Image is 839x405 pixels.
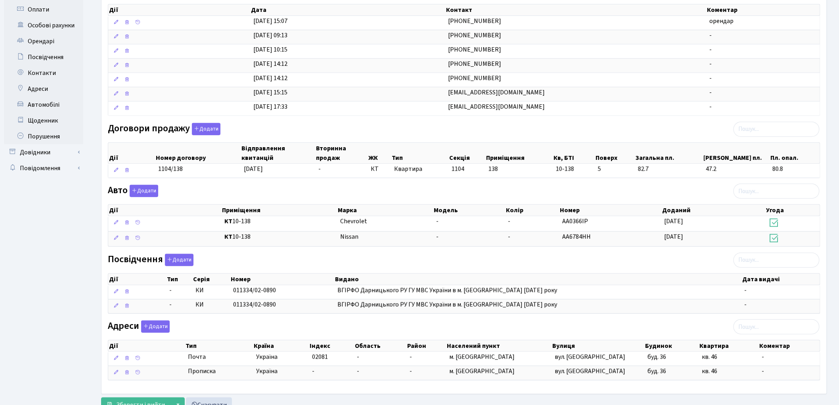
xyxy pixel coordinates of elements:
span: - [357,353,360,361]
th: Квартира [699,340,759,351]
input: Пошук... [734,122,820,137]
span: [PHONE_NUMBER] [448,31,502,40]
span: 5 [598,165,631,174]
span: 1104 [452,165,464,173]
th: Контакт [445,4,707,15]
span: - [709,45,712,54]
a: Щоденник [4,113,83,129]
span: 138 [488,165,498,173]
th: Дата видачі [741,274,820,285]
span: Почта [188,353,206,362]
span: ВГІРФО Дарницького РУ ГУ МВС України в м. [GEOGRAPHIC_DATA] [DATE] року [337,300,557,309]
span: - [709,60,712,68]
span: КИ [195,300,204,309]
th: Область [354,340,406,351]
span: - [436,232,439,241]
span: - [745,286,747,295]
span: [DATE] [665,232,684,241]
span: - [762,367,764,376]
span: Chevrolet [340,217,367,226]
a: Повідомлення [4,160,83,176]
th: Індекс [309,340,354,351]
span: [PHONE_NUMBER] [448,17,502,25]
th: Відправлення квитанцій [241,143,315,163]
a: Додати [190,121,220,135]
th: Тип [185,340,253,351]
th: Населений пункт [446,340,552,351]
b: КТ [224,232,232,241]
span: - [169,286,190,295]
a: Автомобілі [4,97,83,113]
span: кв. 46 [702,367,717,376]
span: м. [GEOGRAPHIC_DATA] [449,353,515,361]
span: 011334/02-0890 [233,286,276,295]
b: КТ [224,217,232,226]
span: 80.8 [773,165,817,174]
th: Коментар [707,4,820,15]
th: Доданий [661,205,766,216]
th: Видано [335,274,742,285]
a: Довідники [4,144,83,160]
th: [PERSON_NAME] пл. [703,143,770,163]
span: - [709,88,712,97]
a: Орендарі [4,33,83,49]
span: [DATE] 14:12 [253,60,287,68]
span: Nissan [340,232,358,241]
span: орендар [709,17,734,25]
button: Авто [130,185,158,197]
a: Додати [139,319,170,333]
th: Пл. опал. [770,143,820,163]
th: Приміщення [485,143,553,163]
span: - [709,102,712,111]
th: Тип [391,143,448,163]
span: [EMAIL_ADDRESS][DOMAIN_NAME] [448,88,545,97]
span: буд. 36 [647,353,666,361]
button: Адреси [141,321,170,333]
span: [DATE] [665,217,684,226]
a: Контакти [4,65,83,81]
a: Оплати [4,2,83,17]
span: - [436,217,439,226]
span: Україна [256,353,306,362]
span: [DATE] 10:15 [253,45,287,54]
span: [DATE] 15:07 [253,17,287,25]
label: Адреси [108,321,170,333]
label: Посвідчення [108,254,193,266]
span: - [312,367,314,376]
span: КТ [371,165,388,174]
th: ЖК [368,143,391,163]
th: Тип [166,274,193,285]
button: Договори продажу [192,123,220,135]
span: буд. 36 [647,367,666,376]
th: Номер договору [155,143,241,163]
span: 10-138 [556,165,592,174]
th: Приміщення [221,205,337,216]
span: 47.2 [706,165,766,174]
span: - [169,300,190,309]
a: Особові рахунки [4,17,83,33]
span: - [762,353,764,361]
span: - [508,217,511,226]
span: [DATE] 09:13 [253,31,287,40]
th: Кв, БТІ [553,143,595,163]
th: Загальна пл. [635,143,703,163]
button: Посвідчення [165,254,193,266]
span: [PHONE_NUMBER] [448,74,502,83]
th: Вторинна продаж [315,143,368,163]
span: [DATE] [244,165,263,173]
span: кв. 46 [702,353,717,361]
span: AA0366IP [562,217,588,226]
th: Дії [108,143,155,163]
span: [DATE] 14:12 [253,74,287,83]
input: Пошук... [734,253,820,268]
span: - [410,367,412,376]
label: Договори продажу [108,123,220,135]
th: Дії [108,205,221,216]
label: Авто [108,185,158,197]
th: Дата [250,4,445,15]
span: [DATE] 17:33 [253,102,287,111]
span: [PHONE_NUMBER] [448,45,502,54]
th: Район [406,340,446,351]
a: Порушення [4,129,83,144]
th: Країна [253,340,309,351]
